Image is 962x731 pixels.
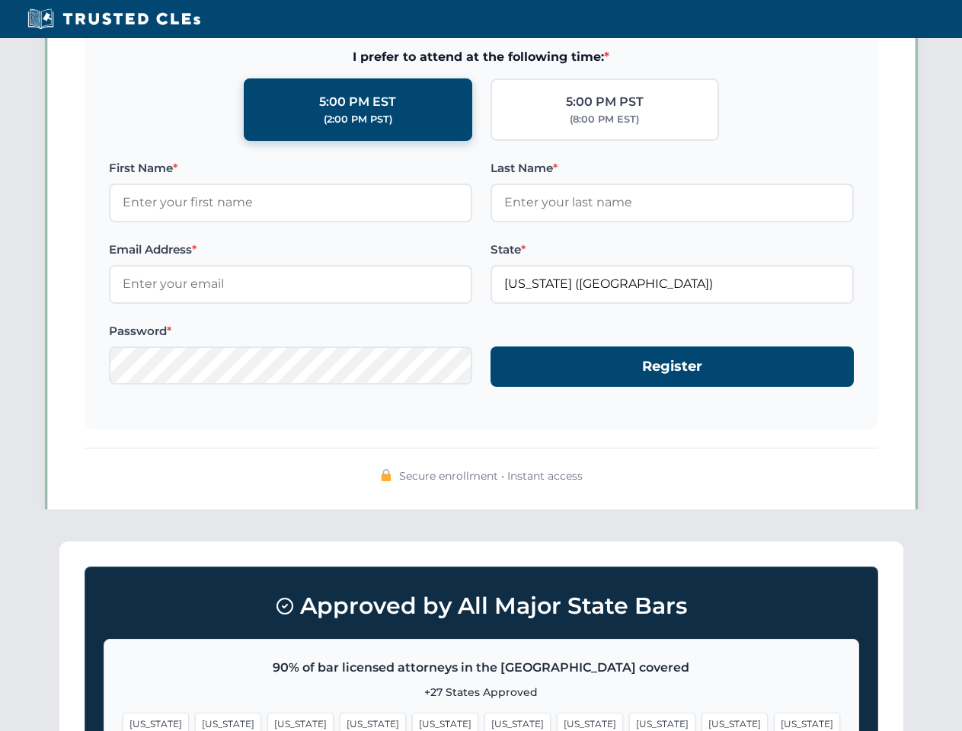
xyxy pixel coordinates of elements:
[570,112,639,127] div: (8:00 PM EST)
[109,322,472,340] label: Password
[109,47,854,67] span: I prefer to attend at the following time:
[491,346,854,387] button: Register
[123,658,840,678] p: 90% of bar licensed attorneys in the [GEOGRAPHIC_DATA] covered
[109,265,472,303] input: Enter your email
[491,184,854,222] input: Enter your last name
[399,468,583,484] span: Secure enrollment • Instant access
[104,586,859,627] h3: Approved by All Major State Bars
[491,159,854,177] label: Last Name
[566,92,644,112] div: 5:00 PM PST
[109,184,472,222] input: Enter your first name
[23,8,205,30] img: Trusted CLEs
[380,469,392,481] img: 🔒
[491,265,854,303] input: Florida (FL)
[319,92,396,112] div: 5:00 PM EST
[123,684,840,701] p: +27 States Approved
[324,112,392,127] div: (2:00 PM PST)
[491,241,854,259] label: State
[109,241,472,259] label: Email Address
[109,159,472,177] label: First Name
